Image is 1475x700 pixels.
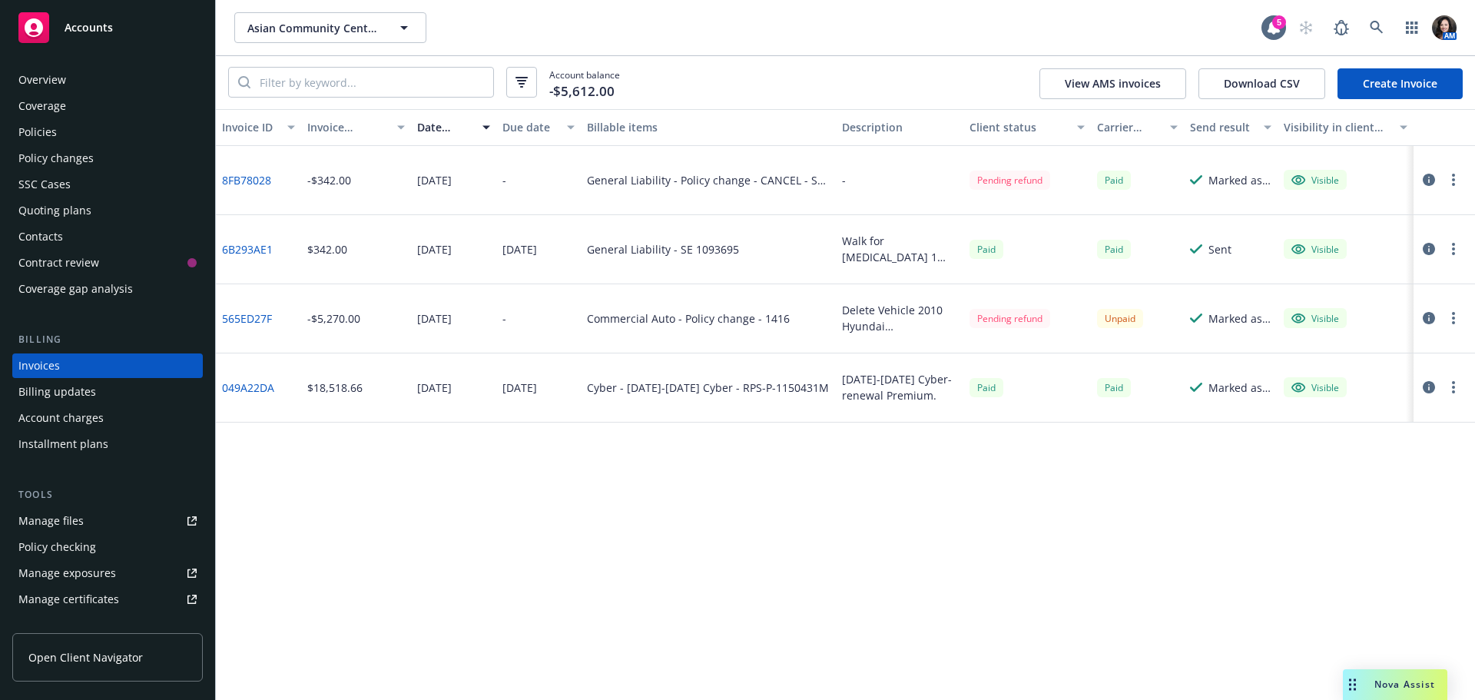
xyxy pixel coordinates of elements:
[549,81,615,101] span: -$5,612.00
[12,198,203,223] a: Quoting plans
[1291,311,1339,325] div: Visible
[12,587,203,612] a: Manage certificates
[1097,119,1162,135] div: Carrier status
[496,109,582,146] button: Due date
[1208,310,1271,327] div: Marked as sent
[1208,172,1271,188] div: Marked as sent
[502,310,506,327] div: -
[18,94,66,118] div: Coverage
[18,509,84,533] div: Manage files
[222,119,278,135] div: Invoice ID
[1097,309,1143,328] div: Unpaid
[1198,68,1325,99] button: Download CSV
[502,241,537,257] div: [DATE]
[12,146,203,171] a: Policy changes
[502,119,559,135] div: Due date
[12,277,203,301] a: Coverage gap analysis
[417,310,452,327] div: [DATE]
[222,241,273,257] a: 6B293AE1
[587,119,830,135] div: Billable items
[18,561,116,586] div: Manage exposures
[581,109,836,146] button: Billable items
[970,240,1003,259] div: Paid
[222,310,272,327] a: 565ED27F
[1291,173,1339,187] div: Visible
[18,535,96,559] div: Policy checking
[18,224,63,249] div: Contacts
[12,406,203,430] a: Account charges
[12,432,203,456] a: Installment plans
[222,172,271,188] a: 8FB78028
[549,68,620,97] span: Account balance
[587,380,829,396] div: Cyber - [DATE]-[DATE] Cyber - RPS-P-1150431M
[12,380,203,404] a: Billing updates
[18,406,104,430] div: Account charges
[1326,12,1357,43] a: Report a Bug
[18,613,96,638] div: Manage claims
[1291,12,1321,43] a: Start snowing
[970,119,1068,135] div: Client status
[12,332,203,347] div: Billing
[18,172,71,197] div: SSC Cases
[18,587,119,612] div: Manage certificates
[1343,669,1362,700] div: Drag to move
[301,109,412,146] button: Invoice amount
[1343,669,1447,700] button: Nova Assist
[587,241,739,257] div: General Liability - SE 1093695
[836,109,963,146] button: Description
[502,380,537,396] div: [DATE]
[587,172,830,188] div: General Liability - Policy change - CANCEL - SE 1093695
[222,380,274,396] a: 049A22DA
[1284,119,1390,135] div: Visibility in client dash
[12,172,203,197] a: SSC Cases
[970,171,1050,190] div: Pending refund
[12,613,203,638] a: Manage claims
[18,250,99,275] div: Contract review
[250,68,493,97] input: Filter by keyword...
[1374,678,1435,691] span: Nova Assist
[417,241,452,257] div: [DATE]
[1097,240,1131,259] div: Paid
[216,109,301,146] button: Invoice ID
[842,119,957,135] div: Description
[12,250,203,275] a: Contract review
[1097,171,1131,190] div: Paid
[18,198,91,223] div: Quoting plans
[502,172,506,188] div: -
[307,119,389,135] div: Invoice amount
[28,649,143,665] span: Open Client Navigator
[12,224,203,249] a: Contacts
[12,561,203,586] a: Manage exposures
[12,509,203,533] a: Manage files
[307,380,363,396] div: $18,518.66
[963,109,1091,146] button: Client status
[1184,109,1278,146] button: Send result
[1091,109,1185,146] button: Carrier status
[842,233,957,265] div: Walk for [MEDICAL_DATA] 1 day Event Policy
[12,68,203,92] a: Overview
[1291,242,1339,256] div: Visible
[18,120,57,144] div: Policies
[18,68,66,92] div: Overview
[1337,68,1463,99] a: Create Invoice
[234,12,426,43] button: Asian Community Center of [GEOGRAPHIC_DATA], Inc.
[12,6,203,49] a: Accounts
[417,380,452,396] div: [DATE]
[1208,241,1231,257] div: Sent
[1097,378,1131,397] span: Paid
[1190,119,1255,135] div: Send result
[307,241,347,257] div: $342.00
[1432,15,1457,40] img: photo
[842,172,846,188] div: -
[1272,15,1286,29] div: 5
[18,353,60,378] div: Invoices
[18,277,133,301] div: Coverage gap analysis
[1397,12,1427,43] a: Switch app
[970,378,1003,397] span: Paid
[12,487,203,503] div: Tools
[417,119,473,135] div: Date issued
[12,120,203,144] a: Policies
[307,310,360,327] div: -$5,270.00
